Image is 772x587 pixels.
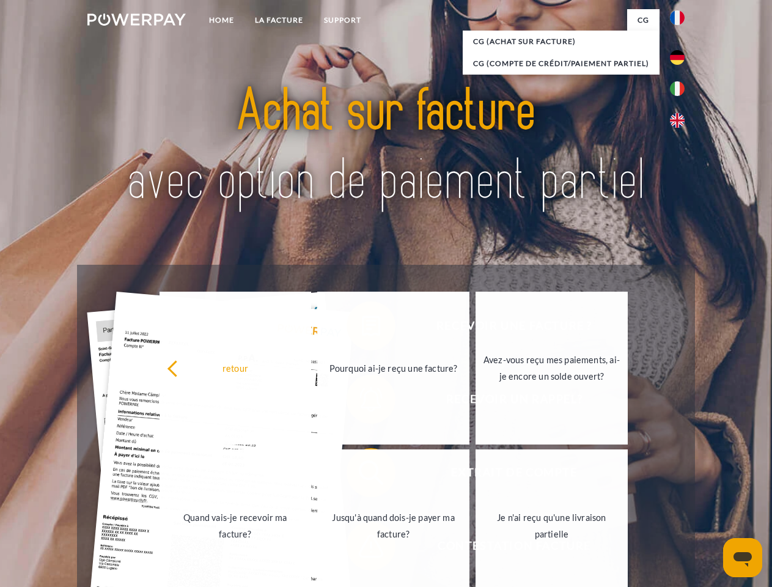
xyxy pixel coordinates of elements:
div: Jusqu'à quand dois-je payer ma facture? [325,509,462,542]
div: Je n'ai reçu qu'une livraison partielle [483,509,620,542]
a: Avez-vous reçu mes paiements, ai-je encore un solde ouvert? [476,292,628,445]
img: logo-powerpay-white.svg [87,13,186,26]
div: Pourquoi ai-je reçu une facture? [325,360,462,376]
a: LA FACTURE [244,9,314,31]
img: it [670,81,685,96]
a: CG (Compte de crédit/paiement partiel) [463,53,660,75]
a: CG [627,9,660,31]
iframe: Bouton de lancement de la fenêtre de messagerie [723,538,762,577]
img: title-powerpay_fr.svg [117,59,655,234]
img: de [670,50,685,65]
div: Quand vais-je recevoir ma facture? [167,509,304,542]
a: Home [199,9,244,31]
a: CG (achat sur facture) [463,31,660,53]
div: retour [167,360,304,376]
img: fr [670,10,685,25]
a: Support [314,9,372,31]
div: Avez-vous reçu mes paiements, ai-je encore un solde ouvert? [483,352,620,385]
img: en [670,113,685,128]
